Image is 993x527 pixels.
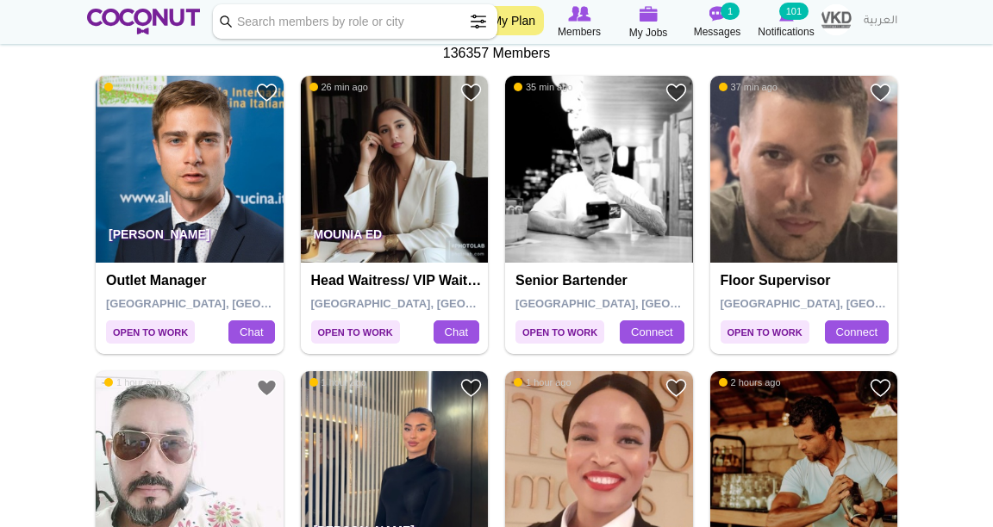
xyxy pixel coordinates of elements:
[309,376,367,388] span: 1 hour ago
[87,44,906,64] div: 136357 Members
[721,273,892,288] h4: Floor Supervisor
[639,6,658,22] img: My Jobs
[568,6,590,22] img: Browse Members
[460,377,482,399] a: Add to Favourites
[665,82,687,103] a: Add to Favourites
[721,320,809,344] span: Open to Work
[106,297,352,310] span: [GEOGRAPHIC_DATA], [GEOGRAPHIC_DATA]
[483,6,544,35] a: My Plan
[104,81,163,93] span: 23 min ago
[758,23,814,40] span: Notifications
[106,320,195,344] span: Open to Work
[460,82,482,103] a: Add to Favourites
[558,23,601,40] span: Members
[514,81,572,93] span: 35 min ago
[665,377,687,399] a: Add to Favourites
[228,320,274,344] a: Chat
[514,376,571,388] span: 1 hour ago
[106,273,278,288] h4: Outlet Manager
[96,214,284,263] p: [PERSON_NAME]
[779,3,809,20] small: 101
[311,297,557,310] span: [GEOGRAPHIC_DATA], [GEOGRAPHIC_DATA]
[515,297,761,310] span: [GEOGRAPHIC_DATA], [GEOGRAPHIC_DATA]
[256,82,278,103] a: Add to Favourites
[870,377,891,399] a: Add to Favourites
[779,6,794,22] img: Notifications
[104,376,162,388] span: 1 hour ago
[515,273,687,288] h4: Senior Bartender
[694,23,741,40] span: Messages
[311,320,400,344] span: Open to Work
[719,81,778,93] span: 37 min ago
[614,4,683,41] a: My Jobs My Jobs
[752,4,821,40] a: Notifications Notifications 101
[256,377,278,399] a: Add to Favourites
[870,82,891,103] a: Add to Favourites
[855,4,906,39] a: العربية
[309,81,368,93] span: 26 min ago
[434,320,479,344] a: Chat
[629,24,668,41] span: My Jobs
[721,3,740,20] small: 1
[719,376,781,388] span: 2 hours ago
[825,320,889,344] a: Connect
[683,4,752,40] a: Messages Messages 1
[721,297,966,310] span: [GEOGRAPHIC_DATA], [GEOGRAPHIC_DATA]
[515,320,604,344] span: Open to Work
[87,9,200,34] img: Home
[620,320,684,344] a: Connect
[301,214,489,263] p: Mounia Ed
[709,6,726,22] img: Messages
[213,4,497,39] input: Search members by role or city
[545,4,614,40] a: Browse Members Members
[311,273,483,288] h4: Head Waitress/ VIP Waitress/ Waitress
